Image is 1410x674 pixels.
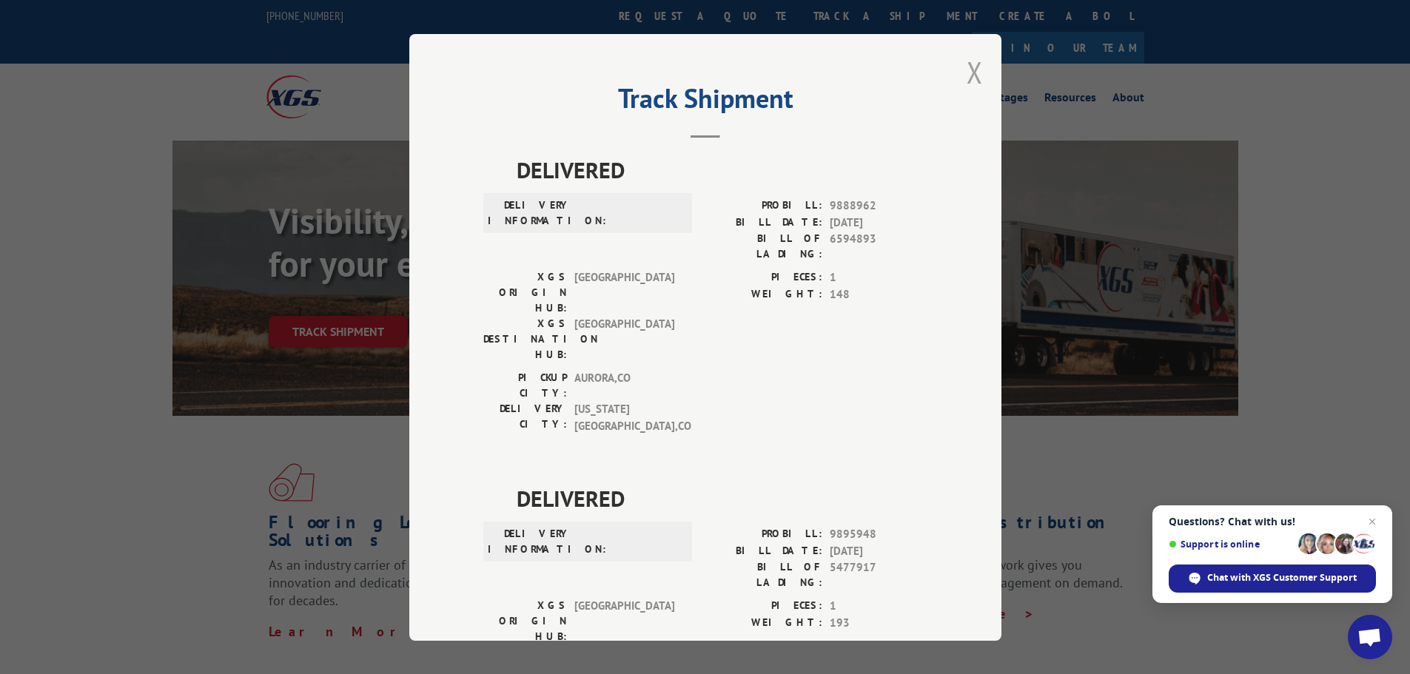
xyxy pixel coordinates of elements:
[830,214,927,231] span: [DATE]
[483,269,567,316] label: XGS ORIGIN HUB:
[705,614,822,631] label: WEIGHT:
[483,598,567,644] label: XGS ORIGIN HUB:
[705,542,822,559] label: BILL DATE:
[830,269,927,286] span: 1
[830,598,927,615] span: 1
[1207,571,1357,584] span: Chat with XGS Customer Support
[483,370,567,401] label: PICKUP CITY:
[1363,513,1381,530] span: Close chat
[517,482,927,515] span: DELIVERED
[483,88,927,116] h2: Track Shipment
[705,231,822,262] label: BILL OF LADING:
[830,286,927,303] span: 148
[830,559,927,590] span: 5477917
[830,231,927,262] span: 6594893
[488,198,571,229] label: DELIVERY INFORMATION:
[705,286,822,303] label: WEIGHT:
[574,401,674,434] span: [US_STATE][GEOGRAPHIC_DATA] , CO
[488,526,571,557] label: DELIVERY INFORMATION:
[705,269,822,286] label: PIECES:
[483,401,567,434] label: DELIVERY CITY:
[830,542,927,559] span: [DATE]
[705,559,822,590] label: BILL OF LADING:
[830,614,927,631] span: 193
[1169,539,1293,550] span: Support is online
[574,598,674,644] span: [GEOGRAPHIC_DATA]
[517,153,927,186] span: DELIVERED
[1348,615,1392,659] div: Open chat
[574,370,674,401] span: AURORA , CO
[574,316,674,363] span: [GEOGRAPHIC_DATA]
[483,316,567,363] label: XGS DESTINATION HUB:
[705,526,822,543] label: PROBILL:
[574,269,674,316] span: [GEOGRAPHIC_DATA]
[1169,516,1376,528] span: Questions? Chat with us!
[1169,565,1376,593] div: Chat with XGS Customer Support
[967,53,983,92] button: Close modal
[705,198,822,215] label: PROBILL:
[705,598,822,615] label: PIECES:
[830,198,927,215] span: 9888962
[705,214,822,231] label: BILL DATE:
[830,526,927,543] span: 9895948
